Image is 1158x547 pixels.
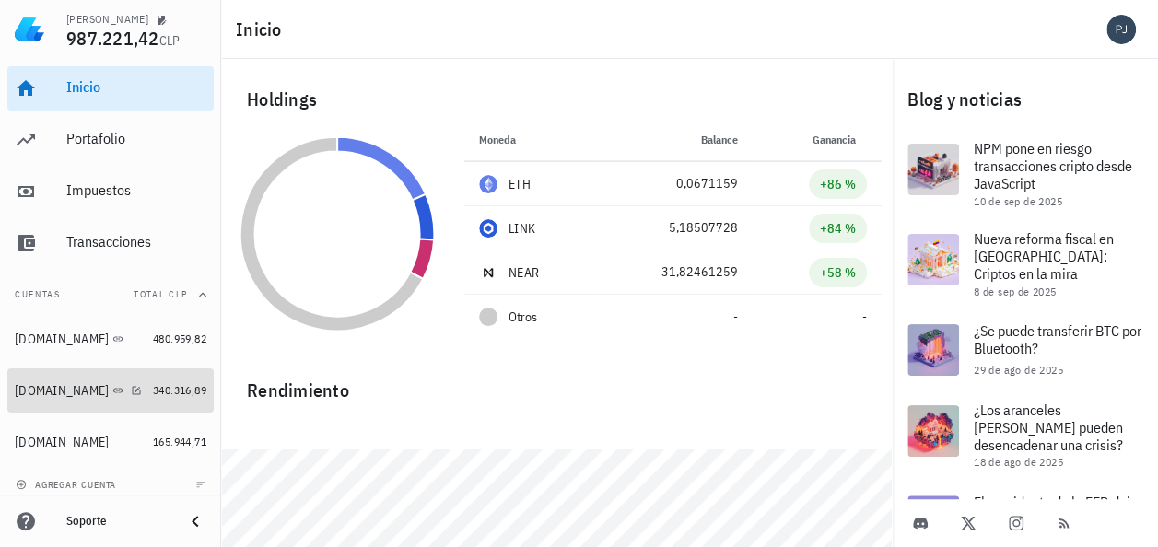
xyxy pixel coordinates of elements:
a: ¿Se puede transferir BTC por Bluetooth? 29 de ago de 2025 [893,309,1158,390]
div: [PERSON_NAME] [66,12,148,27]
span: NPM pone en riesgo transacciones cripto desde JavaScript [974,139,1132,192]
button: CuentasTotal CLP [7,273,214,317]
h1: Inicio [236,15,289,44]
div: Transacciones [66,233,206,250]
span: 165.944,71 [153,435,206,448]
span: - [862,308,867,325]
a: [DOMAIN_NAME] 480.959,82 [7,317,214,361]
span: - [733,308,738,325]
span: 987.221,42 [66,26,159,51]
span: Otros [509,308,537,327]
a: NPM pone en riesgo transacciones cripto desde JavaScript 10 de sep de 2025 [893,129,1158,219]
div: Portafolio [66,130,206,147]
a: [DOMAIN_NAME] 340.316,89 [7,368,214,413]
a: Portafolio [7,118,214,162]
span: CLP [159,32,181,49]
a: ¿Los aranceles [PERSON_NAME] pueden desencadenar una crisis? 18 de ago de 2025 [893,390,1158,481]
span: 29 de ago de 2025 [974,363,1063,377]
div: [DOMAIN_NAME] [15,383,109,399]
div: avatar [1106,15,1136,44]
div: [DOMAIN_NAME] [15,332,109,347]
div: Impuestos [66,181,206,199]
a: Transacciones [7,221,214,265]
div: Soporte [66,514,170,529]
div: +58 % [820,263,856,282]
span: Total CLP [134,288,188,300]
span: 340.316,89 [153,383,206,397]
div: 0,0671159 [611,174,738,193]
span: 8 de sep de 2025 [974,285,1056,298]
span: ¿Los aranceles [PERSON_NAME] pueden desencadenar una crisis? [974,401,1123,454]
th: Balance [596,118,753,162]
div: ETH-icon [479,175,497,193]
span: Ganancia [813,133,867,146]
div: LINK [509,219,535,238]
a: Inicio [7,66,214,111]
div: Inicio [66,78,206,96]
div: [DOMAIN_NAME] [15,435,109,450]
div: +86 % [820,175,856,193]
span: ¿Se puede transferir BTC por Bluetooth? [974,321,1141,357]
a: Nueva reforma fiscal en [GEOGRAPHIC_DATA]: Criptos en la mira 8 de sep de 2025 [893,219,1158,309]
span: 10 de sep de 2025 [974,194,1062,208]
div: LINK-icon [479,219,497,238]
span: 480.959,82 [153,332,206,345]
div: 5,18507728 [611,218,738,238]
div: Rendimiento [232,361,882,405]
div: Holdings [232,70,882,129]
div: +84 % [820,219,856,238]
div: 31,82461259 [611,262,738,282]
img: LedgiFi [15,15,44,44]
th: Moneda [464,118,596,162]
button: agregar cuenta [11,475,124,494]
div: NEAR [509,263,539,282]
a: [DOMAIN_NAME] 165.944,71 [7,420,214,464]
span: agregar cuenta [19,479,116,491]
div: NEAR-icon [479,263,497,282]
span: Nueva reforma fiscal en [GEOGRAPHIC_DATA]: Criptos en la mira [974,229,1114,283]
div: Blog y noticias [893,70,1158,129]
a: Impuestos [7,169,214,214]
div: ETH [509,175,531,193]
span: 18 de ago de 2025 [974,455,1063,469]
